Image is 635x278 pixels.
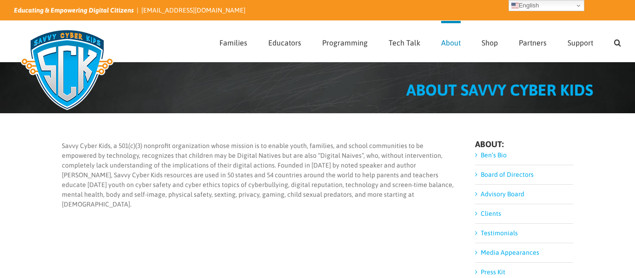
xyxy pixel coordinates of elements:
[141,6,245,14] a: [EMAIL_ADDRESS][DOMAIN_NAME]
[511,2,519,9] img: en
[481,190,524,198] a: Advisory Board
[441,39,461,46] span: About
[322,39,368,46] span: Programming
[481,249,539,256] a: Media Appearances
[14,6,134,14] i: Educating & Empowering Digital Citizens
[14,23,120,116] img: Savvy Cyber Kids Logo
[219,39,247,46] span: Families
[519,21,547,62] a: Partners
[389,39,420,46] span: Tech Talk
[268,21,301,62] a: Educators
[482,21,498,62] a: Shop
[482,39,498,46] span: Shop
[268,39,301,46] span: Educators
[481,171,534,178] a: Board of Directors
[481,151,507,159] a: Ben’s Bio
[614,21,621,62] a: Search
[481,210,501,217] a: Clients
[441,21,461,62] a: About
[568,39,593,46] span: Support
[219,21,247,62] a: Families
[481,229,518,237] a: Testimonials
[519,39,547,46] span: Partners
[568,21,593,62] a: Support
[322,21,368,62] a: Programming
[219,21,621,62] nav: Main Menu
[481,268,505,276] a: Press Kit
[406,81,593,99] span: ABOUT SAVVY CYBER KIDS
[475,140,573,149] h4: ABOUT:
[62,141,455,209] p: Savvy Cyber Kids, a 501(c)(3) nonprofit organization whose mission is to enable youth, families, ...
[389,21,420,62] a: Tech Talk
